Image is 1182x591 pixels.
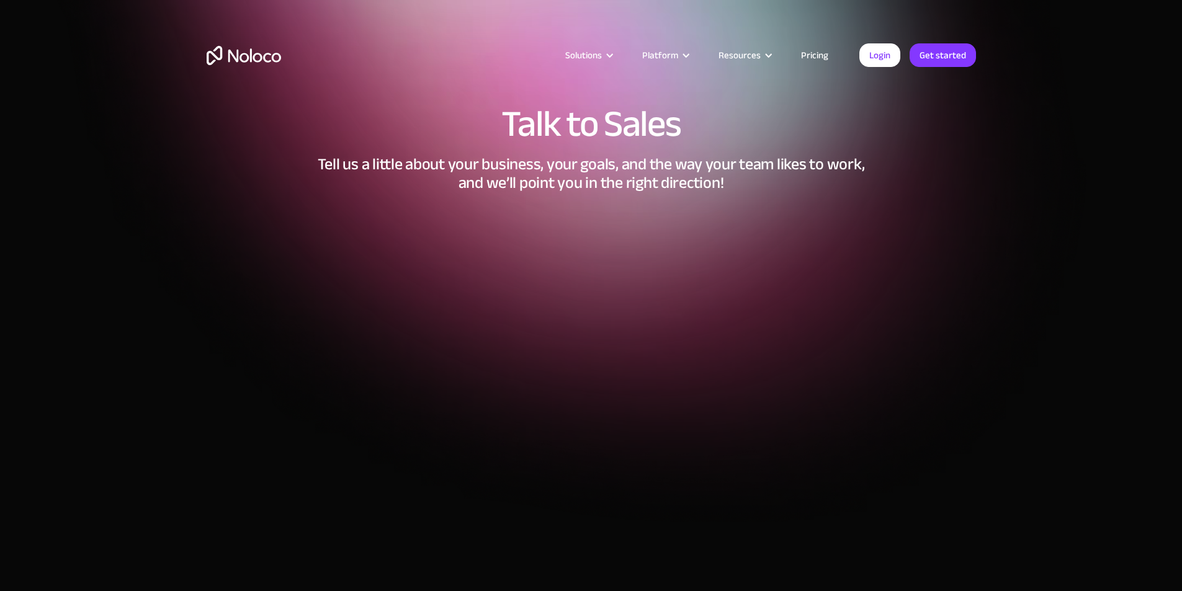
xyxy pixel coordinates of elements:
[642,47,678,63] div: Platform
[207,105,976,143] h1: Talk to Sales
[207,155,976,192] h2: Tell us a little about your business, your goals, and the way your team likes to work, and we’ll ...
[207,46,281,65] a: home
[627,47,703,63] div: Platform
[565,47,602,63] div: Solutions
[910,43,976,67] a: Get started
[703,47,786,63] div: Resources
[786,47,844,63] a: Pricing
[550,47,627,63] div: Solutions
[719,47,761,63] div: Resources
[859,43,900,67] a: Login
